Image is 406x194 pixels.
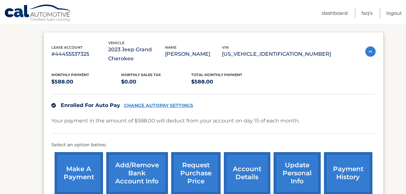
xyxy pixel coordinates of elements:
[51,141,376,149] p: Select an option below:
[121,77,191,86] p: $0.00
[51,77,121,86] p: $588.00
[51,116,299,125] p: Your payment in the amount of $588.00 will deduct from your account on day 15 of each month.
[222,50,331,59] p: [US_VEHICLE_IDENTIFICATION_NUMBER]
[121,73,161,77] span: Monthly sales Tax
[51,103,56,108] img: check.svg
[4,4,72,23] a: Cal Automotive
[51,73,89,77] span: Monthly Payment
[361,8,372,18] a: FAQ's
[165,50,222,59] p: [PERSON_NAME]
[61,102,120,108] span: Enrolled For Auto Pay
[222,45,229,50] span: vin
[386,8,402,18] a: Logout
[165,45,176,50] span: name
[108,45,165,63] p: 2023 Jeep Grand Cherokee
[191,77,261,86] p: $588.00
[322,8,348,18] a: Dashboard
[191,73,242,77] span: Total Monthly Payment
[51,45,83,50] span: lease account
[365,46,376,57] img: accordion-active.svg
[51,50,108,59] p: #44455537325
[124,103,193,108] a: CHANGE AUTOPAY SETTINGS
[108,41,124,45] span: vehicle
